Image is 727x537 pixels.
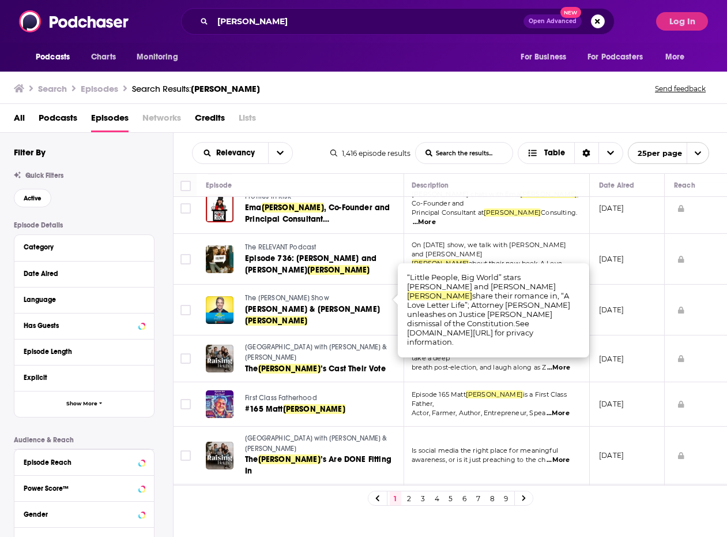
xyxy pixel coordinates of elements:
button: Date Aired [24,266,145,281]
span: Relevancy [216,149,259,157]
span: Open Advanced [529,18,577,24]
span: [PERSON_NAME] [262,203,324,212]
p: [DATE] [599,354,624,364]
a: Episode 736: [PERSON_NAME] and [PERSON_NAME][PERSON_NAME] [245,253,394,276]
span: For Business [521,49,566,65]
span: about their new book A Love Letter [412,259,562,277]
span: The [245,454,258,464]
span: breath post-election, and laugh along as Z [412,363,546,371]
span: Quick Filters [25,171,63,180]
button: Episode Length [24,344,145,359]
span: Charts [91,49,116,65]
p: [DATE] [599,305,624,315]
div: Description [412,178,449,192]
span: All [14,109,25,132]
a: 8 [487,491,498,505]
span: Ema [245,203,262,212]
a: First Class Fatherhood [245,393,382,404]
span: Active [24,195,42,202]
button: Log In [656,12,708,31]
a: 9 [500,491,512,505]
span: Networks [142,109,181,132]
span: share their romance in, “A Love Letter Life”; Attorney [PERSON_NAME] unleashes on Justice [PERSON... [407,291,570,346]
button: Episode Reach [24,454,145,469]
span: First Class Fatherhood [245,394,317,402]
div: Explicit [24,374,137,382]
a: 2 [404,491,415,505]
img: Podchaser - Follow, Share and Rate Podcasts [19,10,130,32]
span: [PERSON_NAME] [258,454,321,464]
span: For Podcasters [587,49,643,65]
span: Toggle select row [180,254,191,264]
a: Search Results:[PERSON_NAME] [132,83,260,94]
button: open menu [628,142,709,164]
p: Audience & Reach [14,436,155,444]
span: Toggle select row [180,203,191,214]
span: 25 per page [628,144,682,162]
span: [PERSON_NAME] & [PERSON_NAME] [245,304,380,314]
button: Open AdvancedNew [523,14,582,28]
span: [PERSON_NAME] [466,390,523,398]
p: [DATE] [599,399,624,409]
button: Send feedback [651,83,709,94]
span: New [560,7,581,18]
a: 7 [473,491,484,505]
button: Has Guests [24,318,145,333]
input: Search podcasts, credits, & more... [213,12,523,31]
span: ...More [547,409,570,418]
span: Monitoring [137,49,178,65]
a: The[PERSON_NAME]’s Are DONE Fitting In [245,454,394,477]
span: [PERSON_NAME] [191,83,260,94]
a: The[PERSON_NAME]’s Cast Their Vote [245,363,394,375]
h3: Search [38,83,67,94]
span: [PERSON_NAME] [283,404,345,414]
a: Podcasts [39,109,77,132]
span: Episode 165 Matt [412,390,466,398]
a: [GEOGRAPHIC_DATA] with [PERSON_NAME] & [PERSON_NAME] [245,434,394,454]
div: Power Score™ [24,484,135,493]
a: The RELEVANT Podcast [245,243,394,253]
a: Episodes [91,109,129,132]
span: ’s Cast Their Vote [321,364,386,374]
span: ...More [413,218,436,227]
a: The [PERSON_NAME] Show [245,293,394,304]
span: awareness, or is it just preaching to the ch [412,456,546,464]
button: open menu [28,46,85,68]
span: ...More [547,456,570,465]
button: Category [24,240,145,254]
a: 4 [431,491,443,505]
span: Show More [66,401,97,407]
span: Podcasts [36,49,70,65]
p: [DATE] [599,203,624,213]
button: Explicit [24,370,145,385]
div: Sort Direction [574,143,598,163]
div: Episode Reach [24,458,135,467]
p: [DATE] [599,254,624,264]
a: 5 [445,491,457,505]
button: Choose View [518,142,623,164]
div: Date Aired [599,178,634,192]
span: Toggle select row [180,450,191,461]
span: The RELEVANT Podcast [245,243,316,251]
span: [PERSON_NAME] [245,316,307,326]
span: Actor, Farmer, Author, Entrepreneur, Spea [412,409,545,417]
h3: Episodes [81,83,118,94]
span: Toggle select row [180,305,191,315]
span: Is social media the right place for meaningful [412,446,558,454]
span: Credits [195,109,225,132]
span: is a First Class Father, [412,390,567,408]
span: #165 Matt [245,404,283,414]
h2: Choose List sort [192,142,293,164]
button: open menu [513,46,581,68]
p: [DATE] [599,450,624,460]
button: Gender [24,506,145,521]
button: Power Score™ [24,480,145,495]
button: open menu [657,46,699,68]
div: Language [24,296,137,304]
a: 6 [459,491,470,505]
a: [PERSON_NAME] & [PERSON_NAME][PERSON_NAME] [245,304,394,327]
